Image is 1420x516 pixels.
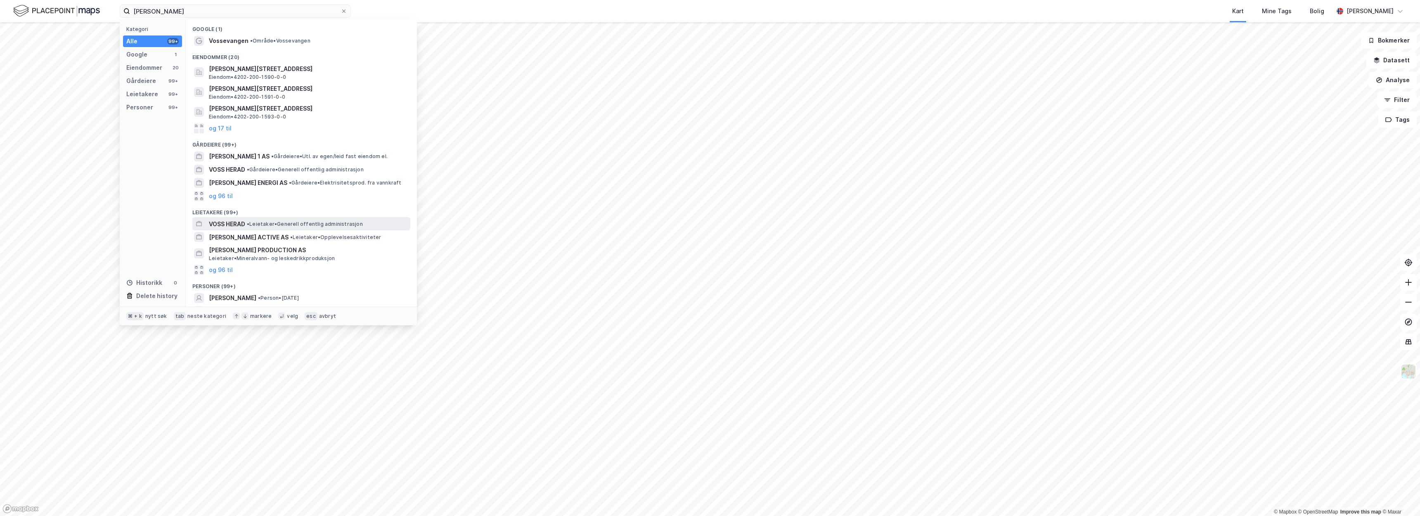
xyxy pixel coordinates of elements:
button: og 96 til [209,191,233,201]
div: tab [174,312,186,320]
button: Datasett [1366,52,1417,69]
button: Bokmerker [1361,32,1417,49]
span: Leietaker • Opplevelsesaktiviteter [290,234,381,241]
div: 99+ [167,78,179,84]
button: Filter [1377,92,1417,108]
div: Mine Tags [1262,6,1292,16]
button: Analyse [1369,72,1417,88]
iframe: Chat Widget [1379,476,1420,516]
span: Eiendom • 4202-200-1591-0-0 [209,94,285,100]
span: • [247,166,249,173]
div: Gårdeiere (99+) [186,135,417,150]
div: Personer [126,102,153,112]
div: Leietakere (99+) [186,203,417,218]
div: neste kategori [187,313,226,320]
div: Delete history [136,291,177,301]
span: • [271,153,274,159]
div: Kategori [126,26,182,32]
img: logo.f888ab2527a4732fd821a326f86c7f29.svg [13,4,100,18]
span: [PERSON_NAME][STREET_ADDRESS] [209,84,407,94]
span: [PERSON_NAME] ENERGI AS [209,178,287,188]
div: Kontrollprogram for chat [1379,476,1420,516]
span: Eiendom • 4202-200-1590-0-0 [209,74,286,80]
div: Personer (99+) [186,277,417,291]
div: avbryt [319,313,336,320]
div: Google (1) [186,19,417,34]
span: • [258,295,260,301]
div: Bolig [1310,6,1324,16]
span: [PERSON_NAME] ACTIVE AS [209,232,289,242]
div: Eiendommer [126,63,162,73]
div: markere [250,313,272,320]
a: Mapbox [1274,509,1297,515]
div: 99+ [167,104,179,111]
div: 20 [172,64,179,71]
div: velg [287,313,298,320]
span: Leietaker • Generell offentlig administrasjon [247,221,363,227]
span: Gårdeiere • Generell offentlig administrasjon [247,166,364,173]
span: • [289,180,291,186]
span: [PERSON_NAME] [209,293,256,303]
div: Kart [1232,6,1244,16]
span: [PERSON_NAME][STREET_ADDRESS] [209,64,407,74]
button: og 96 til [209,265,233,275]
span: Person • [DATE] [258,295,299,301]
div: esc [305,312,317,320]
a: OpenStreetMap [1298,509,1338,515]
span: VOSS HERAD [209,165,245,175]
span: [PERSON_NAME] PRODUCTION AS [209,245,407,255]
span: VOSS HERAD [209,219,245,229]
span: Område • Vossevangen [250,38,310,44]
span: • [247,221,249,227]
div: Historikk [126,278,162,288]
span: [PERSON_NAME][STREET_ADDRESS] [209,104,407,114]
div: Eiendommer (20) [186,47,417,62]
a: Improve this map [1340,509,1381,515]
button: Tags [1378,111,1417,128]
span: Leietaker • Mineralvann- og leskedrikkproduksjon [209,255,335,262]
div: Alle [126,36,137,46]
img: Z [1401,364,1416,379]
div: 99+ [167,91,179,97]
div: nytt søk [145,313,167,320]
div: 0 [172,279,179,286]
div: [PERSON_NAME] [1347,6,1394,16]
a: Mapbox homepage [2,504,39,514]
input: Søk på adresse, matrikkel, gårdeiere, leietakere eller personer [130,5,341,17]
div: ⌘ + k [126,312,144,320]
div: Google [126,50,147,59]
span: Eiendom • 4202-200-1593-0-0 [209,114,286,120]
div: 1 [172,51,179,58]
span: [PERSON_NAME] 1 AS [209,151,270,161]
div: Leietakere [126,89,158,99]
div: Gårdeiere [126,76,156,86]
div: 99+ [167,38,179,45]
span: • [250,38,253,44]
button: og 17 til [209,123,232,133]
span: Vossevangen [209,36,248,46]
span: Gårdeiere • Utl. av egen/leid fast eiendom el. [271,153,388,160]
span: Gårdeiere • Elektrisitetsprod. fra vannkraft [289,180,402,186]
span: • [290,234,293,240]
